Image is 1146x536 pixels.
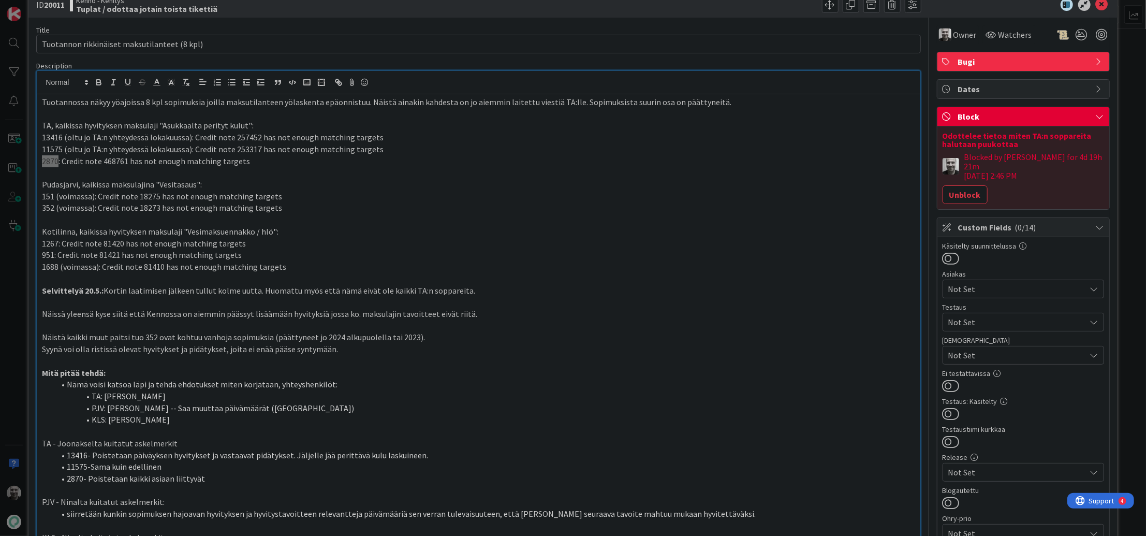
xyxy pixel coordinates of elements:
[948,466,1086,479] span: Not Set
[42,238,915,250] p: 1267: Credit note 81420 has not enough matching targets
[54,390,915,402] li: TA: [PERSON_NAME]
[42,155,915,167] p: 2870: Credit note 468761 has not enough matching targets
[42,285,915,297] p: Kortin laatimisen jälkeen tullut kolme uutta. Huomattu myös että nämä eivät ole kaikki TA:n soppa...
[943,132,1104,148] div: Odottelee tietoa miten TA:n soppareita halutaan puukottaa
[943,158,959,175] img: JH
[42,120,915,132] p: TA, kaikissa hyvityksen maksulaji "Asukkaalta perityt kulut":
[54,379,915,390] li: Nämä voisi katsoa läpi ja tehdä ehdotukset miten korjataan, yhteyshenkilöt:
[948,316,1086,328] span: Not Set
[958,221,1091,234] span: Custom Fields
[939,28,951,41] img: JH
[42,96,915,108] p: Tuotannossa näkyy yöajoissa 8 kpl sopimuksia joilla maksutilanteen yölaskenta epäonnistuu. Näistä...
[948,283,1086,295] span: Not Set
[54,461,915,473] li: 11575-Sama kuin edellinen
[953,28,977,41] span: Owner
[42,191,915,202] p: 151 (voimassa): Credit note 18275 has not enough matching targets
[943,337,1104,344] div: [DEMOGRAPHIC_DATA]
[42,438,915,450] p: TA - Joonakselta kuitatut askelmerkit
[36,25,50,35] label: Title
[958,83,1091,95] span: Dates
[943,454,1104,461] div: Release
[42,285,104,296] strong: Selvittelyä 20.5.:
[943,487,1104,494] div: Blogautettu
[964,152,1104,180] div: Blocked by [PERSON_NAME] for 4d 19h 21m [DATE] 2:46 PM
[42,343,915,355] p: Syynä voi olla ristissä olevat hyvitykset ja pidätykset, joita ei enää pääse syntymään.
[42,179,915,191] p: Pudasjärvi, kaikissa maksulajina "Vesitasaus":
[943,242,1104,250] div: Käsitelty suunnittelussa
[54,414,915,426] li: KLS: [PERSON_NAME]
[998,28,1032,41] span: Watchers
[42,308,915,320] p: Näissä yleensä kyse siitä että Kennossa on aiemmin päässyt lisäämään hyvityksiä jossa ko. maksula...
[943,515,1104,522] div: Ohry-prio
[943,270,1104,278] div: Asiakas
[36,35,920,53] input: type card name here...
[54,508,915,520] li: siirretään kunkin sopimuksen hajoavan hyvityksen ja hyvitystavoitteen relevantteja päivämääriä se...
[943,426,1104,433] div: Testaustiimi kurkkaa
[54,4,56,12] div: 4
[1015,222,1036,233] span: ( 0/14 )
[943,185,988,204] button: Unblock
[958,55,1091,68] span: Bugi
[943,303,1104,311] div: Testaus
[42,249,915,261] p: 951: Credit note 81421 has not enough matching targets
[42,226,915,238] p: Kotilinna, kaikissa hyvityksen maksulaji "Vesimaksuennakko / hlö":
[42,496,915,508] p: PJV - Ninalta kuitatut askelmerkit:
[36,61,72,70] span: Description
[22,2,47,14] span: Support
[54,450,915,461] li: 13416- Poistetaan päiväyksen hyvitykset ja vastaavat pidätykset. Jäljelle jää perittävä kulu lask...
[42,143,915,155] p: 11575 (oltu jo TA:n yhteydessä lokakuussa): Credit note 253317 has not enough matching targets
[42,202,915,214] p: 352 (voimassa): Credit note 18273 has not enough matching targets
[943,398,1104,405] div: Testaus: Käsitelty
[42,132,915,143] p: 13416 (oltu jo TA:n yhteydessä lokakuussa): Credit note 257452 has not enough matching targets
[54,402,915,414] li: PJV: [PERSON_NAME] -- Saa muuttaa päivämäärät ([GEOGRAPHIC_DATA])
[42,331,915,343] p: Näistä kaikki muut paitsi tuo 352 ovat kohtuu vanhoja sopimuksia (päättyneet jo 2024 alkupuolella...
[76,5,217,13] b: Tuplat / odottaa jotain toista tikettiä
[42,368,106,378] strong: Mitä pitää tehdä:
[54,473,915,485] li: 2870- Poistetaan kaikki asiaan liittyvät
[943,370,1104,377] div: Ei testattavissa
[42,261,915,273] p: 1688 (voimassa): Credit note 81410 has not enough matching targets
[948,349,1086,361] span: Not Set
[958,110,1091,123] span: Block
